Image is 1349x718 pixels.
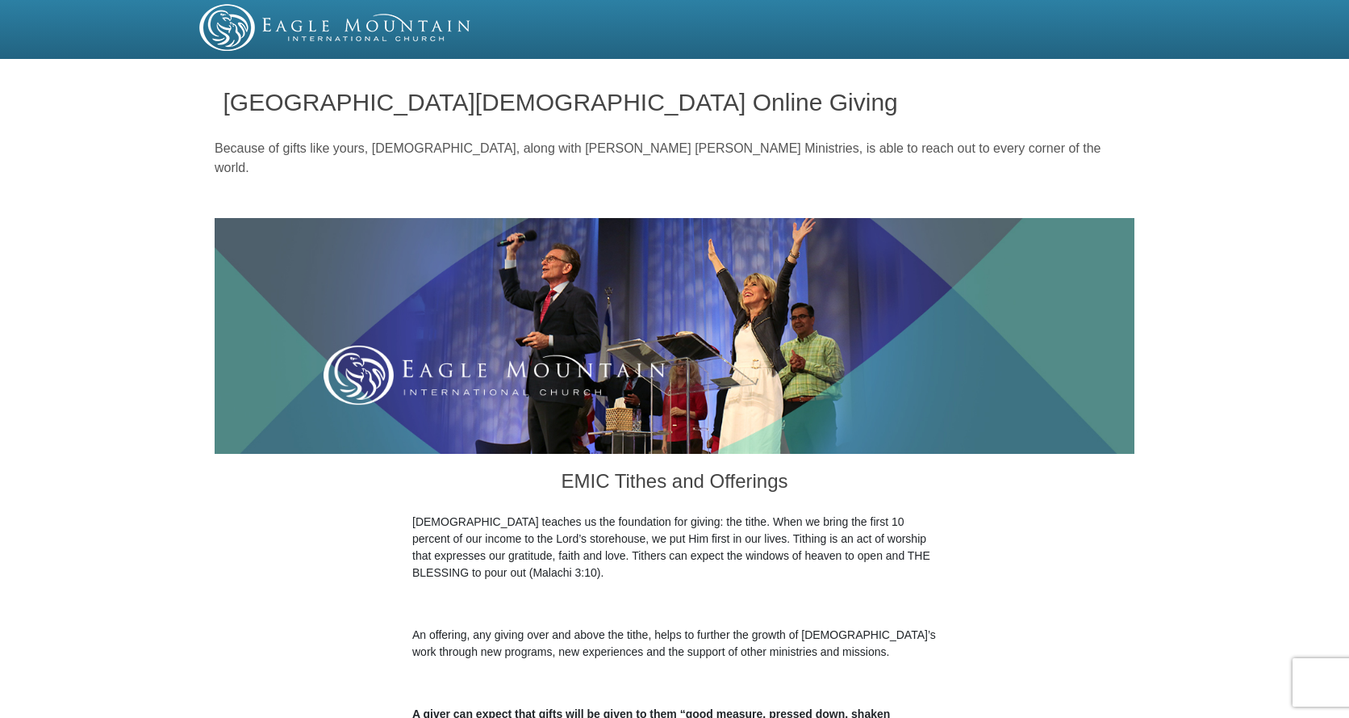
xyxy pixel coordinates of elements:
p: [DEMOGRAPHIC_DATA] teaches us the foundation for giving: the tithe. When we bring the first 10 pe... [412,514,937,582]
img: EMIC [199,4,472,51]
h3: EMIC Tithes and Offerings [412,454,937,514]
p: An offering, any giving over and above the tithe, helps to further the growth of [DEMOGRAPHIC_DAT... [412,627,937,661]
p: Because of gifts like yours, [DEMOGRAPHIC_DATA], along with [PERSON_NAME] [PERSON_NAME] Ministrie... [215,139,1134,178]
h1: [GEOGRAPHIC_DATA][DEMOGRAPHIC_DATA] Online Giving [223,89,1126,115]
